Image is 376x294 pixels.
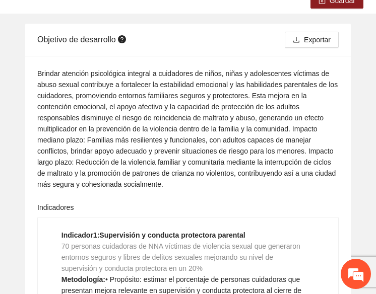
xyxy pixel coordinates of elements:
span: 70 personas cuidadoras de NNA víctimas de violencia sexual que generaron entornos seguros y libre... [61,242,300,272]
span: Exportar [304,34,331,45]
span: No hay ninguna conversación en curso [25,107,172,209]
span: question-circle [118,35,126,43]
button: downloadExportar [285,32,339,48]
strong: Metodología: [61,275,105,283]
label: Indicadores [37,202,74,213]
div: Chatear ahora [54,225,143,244]
div: Brindar atención psicológica integral a cuidadores de niños, niñas y adolescentes víctimas de abu... [37,68,339,190]
span: Objetivo de desarrollo [37,35,129,44]
strong: Indicador 1 : Supervisión y conducta protectora parental [61,231,245,239]
div: Conversaciones [52,52,169,64]
span: download [293,36,300,44]
div: Minimizar ventana de chat en vivo [165,5,190,29]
